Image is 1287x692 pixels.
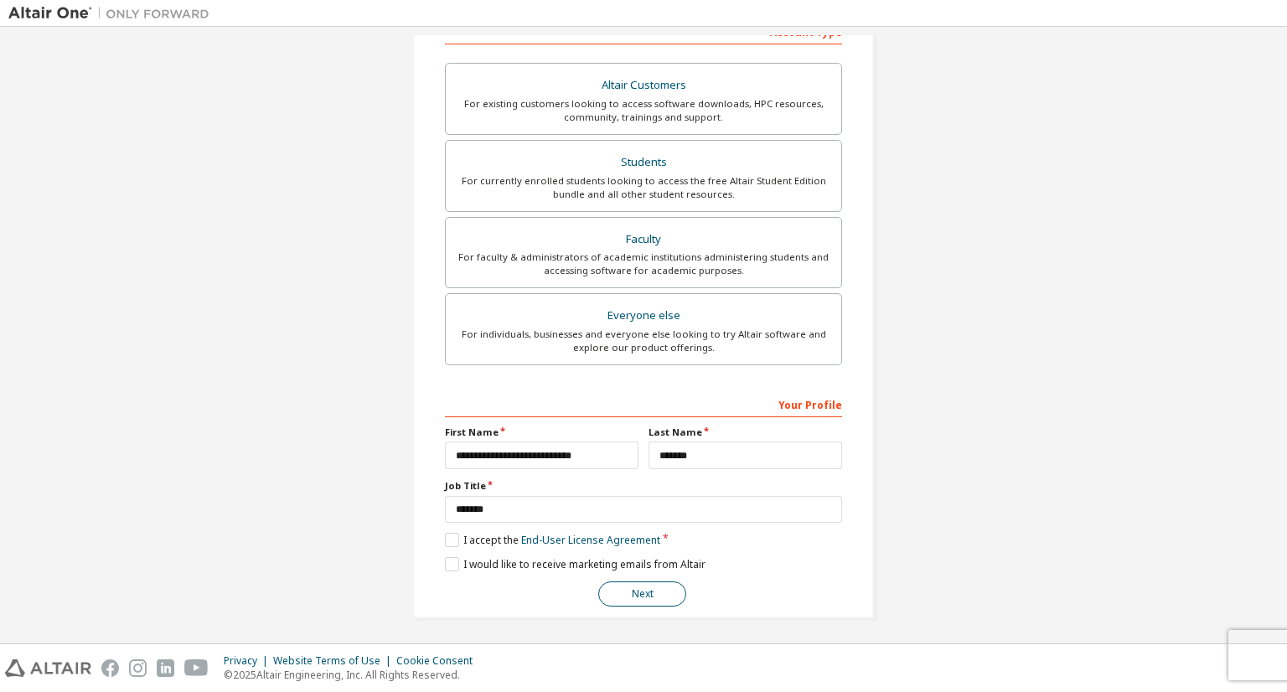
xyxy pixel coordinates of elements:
[456,250,831,277] div: For faculty & administrators of academic institutions administering students and accessing softwa...
[101,659,119,677] img: facebook.svg
[157,659,174,677] img: linkedin.svg
[456,228,831,251] div: Faculty
[224,654,273,668] div: Privacy
[521,533,660,547] a: End-User License Agreement
[456,151,831,174] div: Students
[456,74,831,97] div: Altair Customers
[224,668,483,682] p: © 2025 Altair Engineering, Inc. All Rights Reserved.
[184,659,209,677] img: youtube.svg
[456,304,831,328] div: Everyone else
[8,5,218,22] img: Altair One
[445,533,660,547] label: I accept the
[456,97,831,124] div: For existing customers looking to access software downloads, HPC resources, community, trainings ...
[649,426,842,439] label: Last Name
[598,581,686,607] button: Next
[456,328,831,354] div: For individuals, businesses and everyone else looking to try Altair software and explore our prod...
[445,557,706,571] label: I would like to receive marketing emails from Altair
[396,654,483,668] div: Cookie Consent
[445,479,842,493] label: Job Title
[129,659,147,677] img: instagram.svg
[456,174,831,201] div: For currently enrolled students looking to access the free Altair Student Edition bundle and all ...
[445,426,638,439] label: First Name
[5,659,91,677] img: altair_logo.svg
[445,390,842,417] div: Your Profile
[273,654,396,668] div: Website Terms of Use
